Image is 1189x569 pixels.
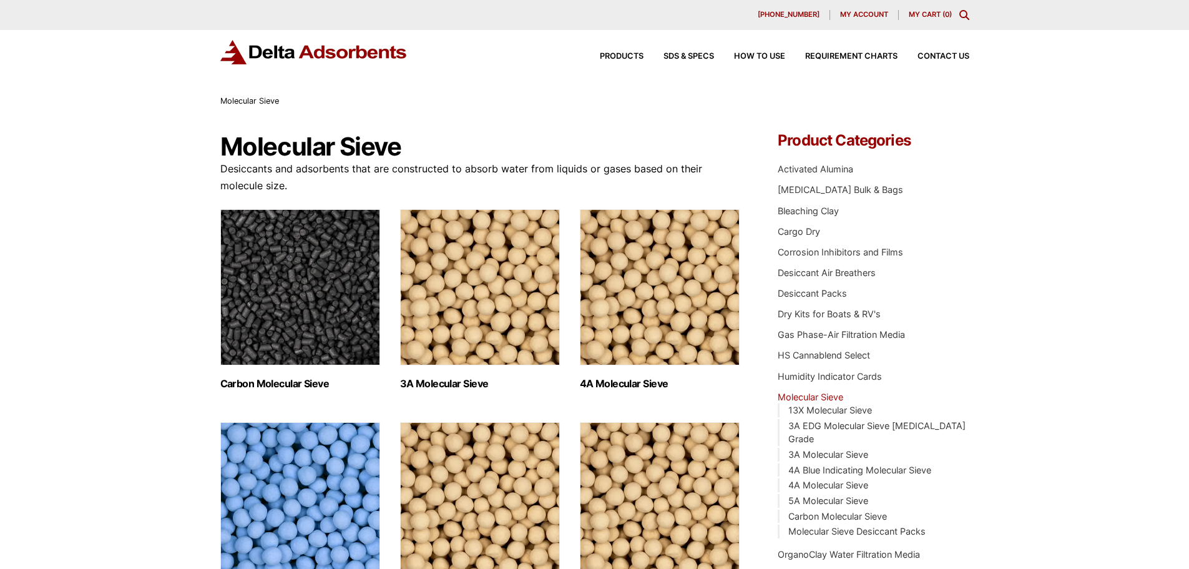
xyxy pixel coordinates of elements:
[840,11,888,18] span: My account
[758,11,820,18] span: [PHONE_NUMBER]
[778,267,876,278] a: Desiccant Air Breathers
[788,449,868,460] a: 3A Molecular Sieve
[220,209,380,365] img: Carbon Molecular Sieve
[959,10,969,20] div: Toggle Modal Content
[580,52,643,61] a: Products
[580,209,740,365] img: 4A Molecular Sieve
[778,350,870,360] a: HS Cannablend Select
[778,133,969,148] h4: Product Categories
[778,164,853,174] a: Activated Alumina
[788,465,931,475] a: 4A Blue Indicating Molecular Sieve
[898,52,969,61] a: Contact Us
[945,10,949,19] span: 0
[400,378,560,390] h2: 3A Molecular Sieve
[778,205,839,216] a: Bleaching Clay
[400,209,560,390] a: Visit product category 3A Molecular Sieve
[778,549,920,560] a: OrganoClay Water Filtration Media
[778,371,882,382] a: Humidity Indicator Cards
[580,209,740,390] a: Visit product category 4A Molecular Sieve
[778,184,903,195] a: [MEDICAL_DATA] Bulk & Bags
[909,10,952,19] a: My Cart (0)
[778,392,843,402] a: Molecular Sieve
[643,52,714,61] a: SDS & SPECS
[788,420,966,445] a: 3A EDG Molecular Sieve [MEDICAL_DATA] Grade
[714,52,785,61] a: How to Use
[220,40,408,64] img: Delta Adsorbents
[788,480,868,490] a: 4A Molecular Sieve
[778,329,905,340] a: Gas Phase-Air Filtration Media
[788,495,868,506] a: 5A Molecular Sieve
[220,378,380,390] h2: Carbon Molecular Sieve
[748,10,830,20] a: [PHONE_NUMBER]
[600,52,643,61] span: Products
[580,378,740,390] h2: 4A Molecular Sieve
[805,52,898,61] span: Requirement Charts
[220,209,380,390] a: Visit product category Carbon Molecular Sieve
[778,247,903,257] a: Corrosion Inhibitors and Films
[788,405,872,415] a: 13X Molecular Sieve
[220,133,741,161] h1: Molecular Sieve
[788,511,887,522] a: Carbon Molecular Sieve
[778,309,881,319] a: Dry Kits for Boats & RV's
[400,209,560,365] img: 3A Molecular Sieve
[220,96,279,106] span: Molecular Sieve
[734,52,785,61] span: How to Use
[778,288,847,299] a: Desiccant Packs
[663,52,714,61] span: SDS & SPECS
[917,52,969,61] span: Contact Us
[788,526,926,537] a: Molecular Sieve Desiccant Packs
[220,161,741,194] p: Desiccants and adsorbents that are constructed to absorb water from liquids or gases based on the...
[778,226,820,237] a: Cargo Dry
[785,52,898,61] a: Requirement Charts
[830,10,899,20] a: My account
